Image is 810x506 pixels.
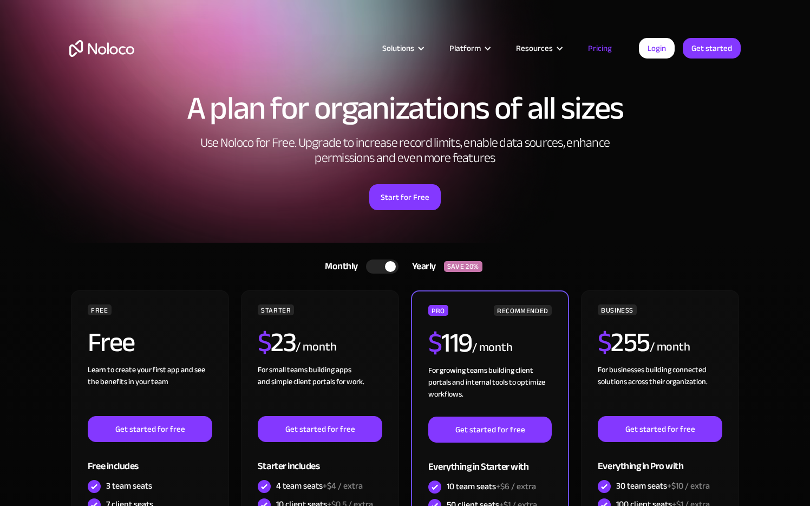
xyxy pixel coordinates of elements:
div: STARTER [258,304,294,315]
span: $ [258,317,271,368]
h2: Free [88,329,135,356]
div: For businesses building connected solutions across their organization. ‍ [598,364,722,416]
a: Get started for free [598,416,722,442]
div: Resources [502,41,574,55]
div: Learn to create your first app and see the benefits in your team ‍ [88,364,212,416]
a: Login [639,38,675,59]
span: +$6 / extra [496,478,536,495]
div: Resources [516,41,553,55]
h2: 23 [258,329,296,356]
div: Solutions [369,41,436,55]
div: Starter includes [258,442,382,477]
h1: A plan for organizations of all sizes [69,92,741,125]
div: Platform [449,41,481,55]
div: / month [296,339,336,356]
div: 10 team seats [447,481,536,492]
div: For small teams building apps and simple client portals for work. ‍ [258,364,382,416]
h2: Use Noloco for Free. Upgrade to increase record limits, enable data sources, enhance permissions ... [188,135,622,166]
div: Platform [436,41,502,55]
a: Pricing [574,41,625,55]
div: 3 team seats [106,480,152,492]
div: PRO [428,305,448,316]
span: $ [428,317,442,368]
div: Yearly [399,258,444,275]
div: / month [650,339,690,356]
div: FREE [88,304,112,315]
a: Get started for free [428,417,552,443]
div: RECOMMENDED [494,305,552,316]
h2: 255 [598,329,650,356]
div: / month [472,339,513,356]
h2: 119 [428,329,472,356]
a: Get started for free [258,416,382,442]
div: SAVE 20% [444,261,482,272]
div: For growing teams building client portals and internal tools to optimize workflows. [428,365,552,417]
a: home [69,40,134,57]
a: Get started for free [88,416,212,442]
div: 4 team seats [276,480,363,492]
span: $ [598,317,611,368]
a: Get started [683,38,741,59]
span: +$10 / extra [667,478,710,494]
div: Everything in Pro with [598,442,722,477]
div: BUSINESS [598,304,637,315]
span: +$4 / extra [323,478,363,494]
div: 30 team seats [616,480,710,492]
div: Monthly [311,258,366,275]
div: Free includes [88,442,212,477]
div: Everything in Starter with [428,443,552,478]
div: Solutions [382,41,414,55]
a: Start for Free [369,184,441,210]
